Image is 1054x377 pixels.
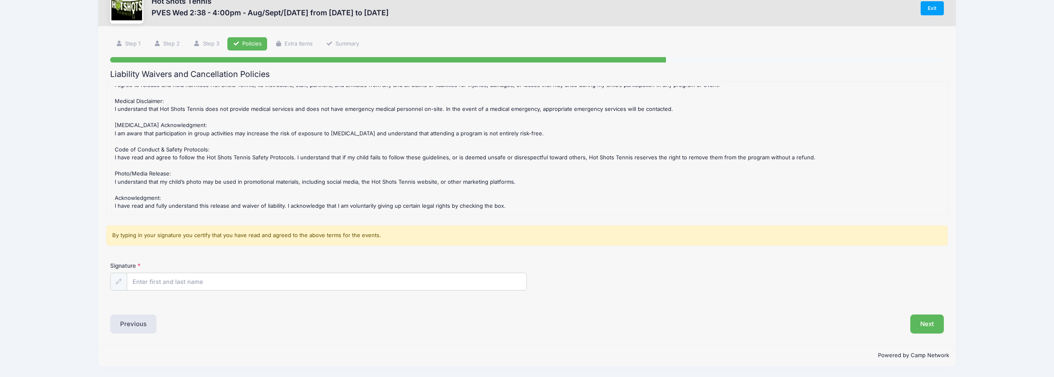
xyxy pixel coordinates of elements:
[111,86,943,210] div: : Group Lesson Policy Group lessons require a full session commitment (typically 6–8 weeks). We d...
[149,37,186,51] a: Step 2
[321,37,365,51] a: Summary
[921,1,944,15] a: Exit
[910,315,944,334] button: Next
[110,37,146,51] a: Step 1
[188,37,225,51] a: Step 3
[270,37,318,51] a: Extra Items
[152,8,389,17] h3: PVES Wed 2:38 - 4:00pm - Aug/Sept/[DATE] from [DATE] to [DATE]
[227,37,267,51] a: Policies
[110,262,318,270] label: Signature
[110,70,943,79] h2: Liability Waivers and Cancellation Policies
[106,226,948,245] div: By typing in your signature you certify that you have read and agreed to the above terms for the ...
[110,315,157,334] button: Previous
[127,273,527,291] input: Enter first and last name
[105,351,949,360] p: Powered by Camp Network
